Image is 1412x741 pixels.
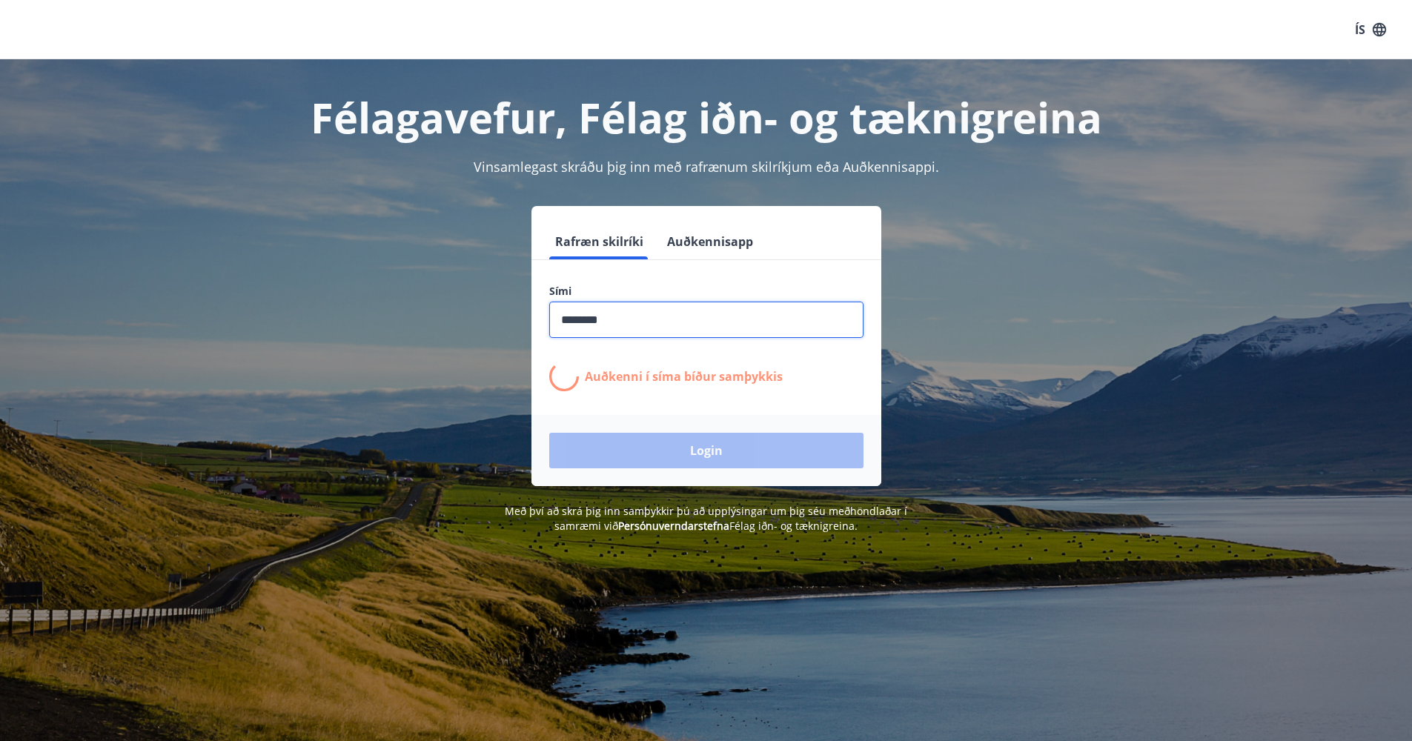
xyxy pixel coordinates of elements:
span: Með því að skrá þig inn samþykkir þú að upplýsingar um þig séu meðhöndlaðar í samræmi við Félag i... [505,504,907,533]
button: Rafræn skilríki [549,224,649,259]
a: Persónuverndarstefna [618,519,729,533]
h1: Félagavefur, Félag iðn- og tæknigreina [190,89,1222,145]
button: ÍS [1347,16,1394,43]
label: Sími [549,284,864,299]
button: Auðkennisapp [661,224,759,259]
p: Auðkenni í síma bíður samþykkis [585,368,783,385]
span: Vinsamlegast skráðu þig inn með rafrænum skilríkjum eða Auðkennisappi. [474,158,939,176]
